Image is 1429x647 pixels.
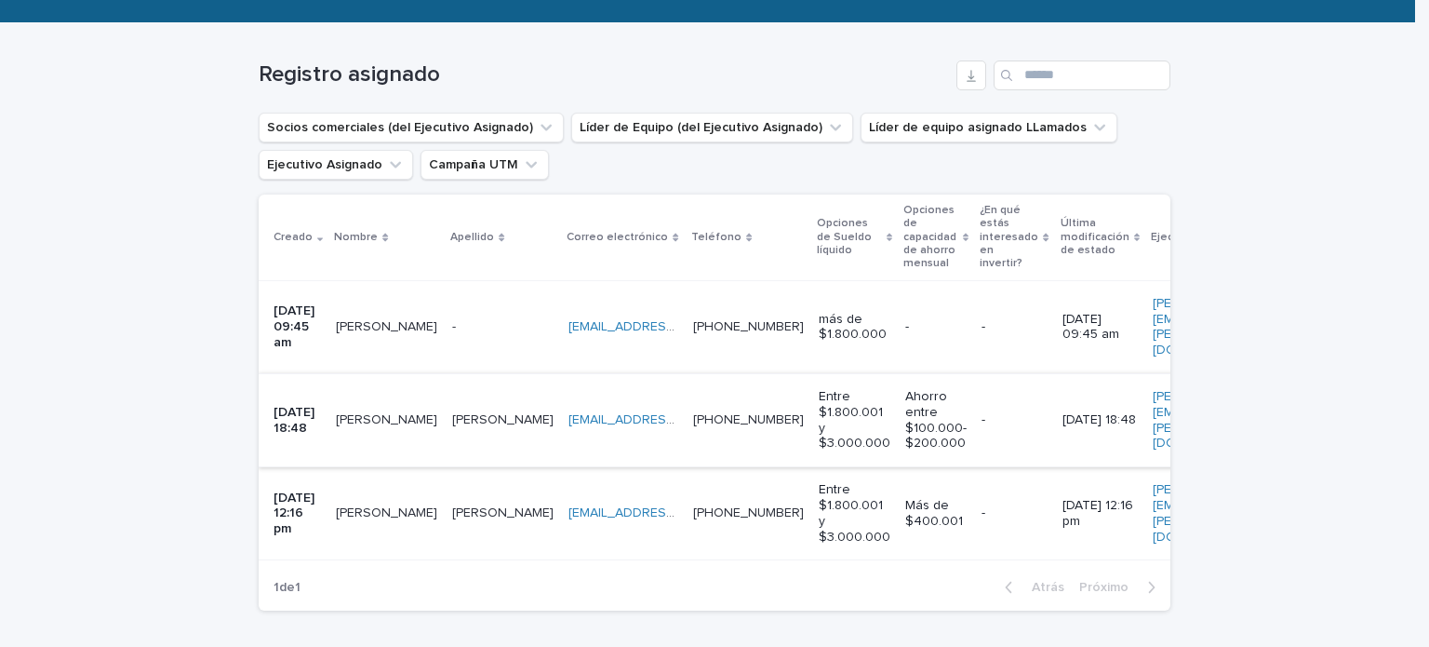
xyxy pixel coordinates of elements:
font: [PERSON_NAME] [452,413,554,426]
font: ¿En qué estás interesado en invertir? [980,205,1038,270]
font: Atrás [1032,581,1064,594]
font: [DATE] 09:45 am [1062,313,1119,342]
a: [PHONE_NUMBER] [693,413,804,426]
font: más de $1.800.000 [819,313,887,342]
font: - [982,320,985,333]
font: [PERSON_NAME] [336,506,437,519]
a: [EMAIL_ADDRESS][DOMAIN_NAME] [568,413,779,426]
font: Nombre [334,232,378,243]
font: Próximo [1079,581,1129,594]
button: Líder de Equipo (del Ejecutivo Asignado) [571,113,853,142]
font: Entre $1.800.001 y $3.000.000 [819,390,890,450]
input: Buscar [994,61,1170,90]
font: [PERSON_NAME][EMAIL_ADDRESS][PERSON_NAME][DOMAIN_NAME] [1153,297,1262,357]
a: [EMAIL_ADDRESS][PERSON_NAME][DOMAIN_NAME] [568,320,880,333]
font: [DATE] 09:45 am [274,304,318,349]
a: [PERSON_NAME][EMAIL_ADDRESS][PERSON_NAME][DOMAIN_NAME] [1153,296,1262,358]
font: Correo electrónico [567,232,668,243]
font: - [452,320,456,333]
p: Sam Steven Hernández [336,502,441,521]
font: Registro asignado [259,63,440,86]
a: [PERSON_NAME][EMAIL_ADDRESS][PERSON_NAME][DOMAIN_NAME] [1153,482,1262,545]
font: Opciones de capacidad de ahorro mensual [903,205,956,270]
font: Entre $1.800.001 y $3.000.000 [819,483,890,543]
font: Teléfono [691,232,741,243]
button: Campaña UTM [421,150,549,180]
a: [PHONE_NUMBER] [693,320,804,333]
font: - [905,320,909,333]
font: [PERSON_NAME] [336,413,437,426]
font: [DATE] 12:16 pm [1062,499,1137,528]
button: Atrás [990,579,1072,596]
font: [DATE] 12:16 pm [274,492,318,536]
font: [PERSON_NAME][EMAIL_ADDRESS][PERSON_NAME][DOMAIN_NAME] [1153,390,1262,450]
font: 1 [295,581,300,594]
font: [PERSON_NAME] [452,506,554,519]
font: Ahorro entre $100.000- $200.000 [905,390,970,450]
font: Última modificación de estado [1061,218,1129,256]
font: - [982,506,985,519]
a: [PERSON_NAME][EMAIL_ADDRESS][PERSON_NAME][DOMAIN_NAME] [1153,389,1262,452]
font: [PERSON_NAME][EMAIL_ADDRESS][PERSON_NAME][DOMAIN_NAME] [1153,483,1262,543]
font: - [982,413,985,426]
font: [PERSON_NAME] [336,320,437,333]
font: Ejecutivo Asignado [1151,232,1252,243]
button: Líder de equipo asignado LLamados [861,113,1117,142]
button: Socios comerciales (del Ejecutivo Asignado) [259,113,564,142]
font: Más de $400.001 [905,499,963,528]
button: Próximo [1072,579,1170,596]
font: Apellido [450,232,494,243]
font: 1 [274,581,279,594]
font: Opciones de Sueldo líquido [817,218,872,256]
button: Ejecutivo Asignado [259,150,413,180]
a: [EMAIL_ADDRESS][PERSON_NAME][DOMAIN_NAME] [568,506,880,519]
font: [DATE] 18:48 [1062,413,1136,426]
font: Creado [274,232,313,243]
font: [DATE] 18:48 [274,406,318,435]
p: Tamaru Pakarati [336,316,441,335]
font: de [279,581,295,594]
a: [PHONE_NUMBER] [693,506,804,519]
